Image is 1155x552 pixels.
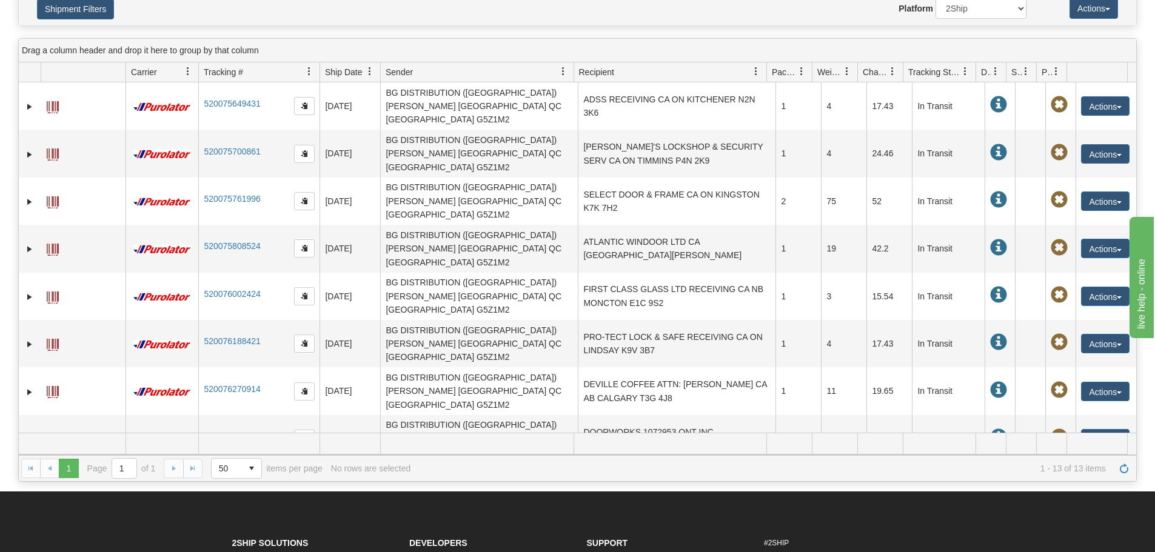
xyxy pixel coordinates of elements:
[320,320,380,367] td: [DATE]
[912,273,985,320] td: In Transit
[204,336,260,346] a: 520076188421
[47,428,59,448] a: Label
[791,61,812,82] a: Packages filter column settings
[578,367,775,414] td: DEVILLE COFFEE ATTN: [PERSON_NAME] CA AB CALGARY T3G 4J8
[24,101,36,113] a: Expand
[219,462,235,474] span: 50
[131,102,193,111] img: 11 - Purolator
[912,367,985,414] td: In Transit
[131,340,193,349] img: 11 - Purolator
[409,538,467,548] strong: Developers
[775,178,821,225] td: 2
[320,178,380,225] td: [DATE]
[985,61,1006,82] a: Delivery Status filter column settings
[294,430,315,448] button: Copy to clipboard
[1081,96,1130,116] button: Actions
[294,334,315,353] button: Copy to clipboard
[912,225,985,272] td: In Transit
[1051,429,1068,446] span: Pickup Not Assigned
[866,130,912,177] td: 24.46
[294,287,315,305] button: Copy to clipboard
[320,415,380,462] td: [DATE]
[775,415,821,462] td: 1
[772,66,797,78] span: Packages
[211,458,262,479] span: Page sizes drop down
[59,459,78,478] span: Page 1
[821,273,866,320] td: 3
[821,225,866,272] td: 19
[320,82,380,130] td: [DATE]
[1051,96,1068,113] span: Pickup Not Assigned
[821,178,866,225] td: 75
[578,225,775,272] td: ATLANTIC WINDOOR LTD CA [GEOGRAPHIC_DATA][PERSON_NAME]
[24,386,36,398] a: Expand
[817,66,843,78] span: Weight
[990,239,1007,256] span: In Transit
[1016,61,1036,82] a: Shipment Issues filter column settings
[775,367,821,414] td: 1
[990,287,1007,304] span: In Transit
[360,61,380,82] a: Ship Date filter column settings
[131,293,193,302] img: 11 - Purolator
[1051,334,1068,351] span: Pickup Not Assigned
[863,66,888,78] span: Charge
[1081,287,1130,306] button: Actions
[882,61,903,82] a: Charge filter column settings
[294,97,315,115] button: Copy to clipboard
[380,130,578,177] td: BG DISTRIBUTION ([GEOGRAPHIC_DATA]) [PERSON_NAME] [GEOGRAPHIC_DATA] QC [GEOGRAPHIC_DATA] G5Z1M2
[775,320,821,367] td: 1
[1051,287,1068,304] span: Pickup Not Assigned
[1051,144,1068,161] span: Pickup Not Assigned
[821,415,866,462] td: 2
[866,320,912,367] td: 17.43
[294,382,315,401] button: Copy to clipboard
[990,429,1007,446] span: In Transit
[866,225,912,272] td: 42.2
[837,61,857,82] a: Weight filter column settings
[380,320,578,367] td: BG DISTRIBUTION ([GEOGRAPHIC_DATA]) [PERSON_NAME] [GEOGRAPHIC_DATA] QC [GEOGRAPHIC_DATA] G5Z1M2
[294,192,315,210] button: Copy to clipboard
[578,273,775,320] td: FIRST CLASS GLASS LTD RECEIVING CA NB MONCTON E1C 9S2
[1051,382,1068,399] span: Pickup Not Assigned
[204,384,260,394] a: 520076270914
[204,66,243,78] span: Tracking #
[775,130,821,177] td: 1
[578,320,775,367] td: PRO-TECT LOCK & SAFE RECEIVING CA ON LINDSAY K9V 3B7
[821,320,866,367] td: 4
[47,238,59,258] a: Label
[821,82,866,130] td: 4
[232,538,309,548] strong: 2Ship Solutions
[912,415,985,462] td: In Transit
[24,243,36,255] a: Expand
[578,82,775,130] td: ADSS RECEIVING CA ON KITCHENER N2N 3K6
[1127,214,1154,338] iframe: chat widget
[131,66,157,78] span: Carrier
[386,66,413,78] span: Sender
[178,61,198,82] a: Carrier filter column settings
[294,145,315,163] button: Copy to clipboard
[204,99,260,108] a: 520075649431
[1081,334,1130,353] button: Actions
[1042,66,1052,78] span: Pickup Status
[204,289,260,299] a: 520076002424
[380,178,578,225] td: BG DISTRIBUTION ([GEOGRAPHIC_DATA]) [PERSON_NAME] [GEOGRAPHIC_DATA] QC [GEOGRAPHIC_DATA] G5Z1M2
[899,2,933,15] label: Platform
[131,198,193,207] img: 11 - Purolator
[1051,239,1068,256] span: Pickup Not Assigned
[1081,191,1130,211] button: Actions
[380,82,578,130] td: BG DISTRIBUTION ([GEOGRAPHIC_DATA]) [PERSON_NAME] [GEOGRAPHIC_DATA] QC [GEOGRAPHIC_DATA] G5Z1M2
[578,415,775,462] td: DOORWORKS 1072953 ONT INC. [STREET_ADDRESS]
[87,458,156,479] span: Page of 1
[821,130,866,177] td: 4
[320,273,380,320] td: [DATE]
[821,367,866,414] td: 11
[47,286,59,305] a: Label
[553,61,574,82] a: Sender filter column settings
[1114,459,1134,478] a: Refresh
[204,431,260,441] a: 520076317491
[320,130,380,177] td: [DATE]
[866,82,912,130] td: 17.43
[331,464,411,473] div: No rows are selected
[380,415,578,462] td: BG DISTRIBUTION ([GEOGRAPHIC_DATA]) [PERSON_NAME] [GEOGRAPHIC_DATA] QC [GEOGRAPHIC_DATA] G5Z1M2
[775,82,821,130] td: 1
